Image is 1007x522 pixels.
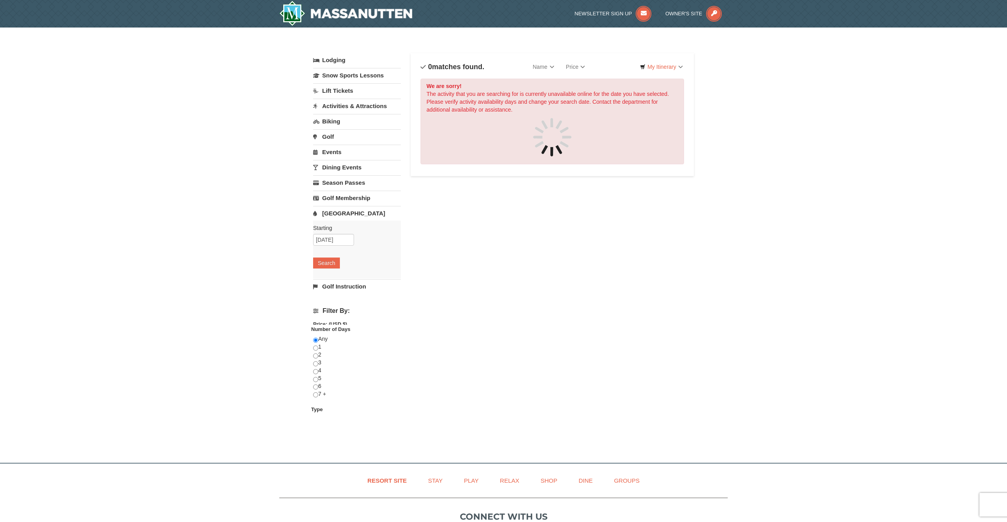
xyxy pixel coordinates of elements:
[666,11,722,17] a: Owner's Site
[418,472,452,489] a: Stay
[313,175,401,190] a: Season Passes
[313,160,401,175] a: Dining Events
[531,472,567,489] a: Shop
[575,11,652,17] a: Newsletter Sign Up
[313,335,401,406] div: Any 1 2 3 4 5 6 7 +
[313,145,401,159] a: Events
[313,129,401,144] a: Golf
[575,11,632,17] span: Newsletter Sign Up
[313,307,401,314] h4: Filter By:
[313,99,401,113] a: Activities & Attractions
[313,83,401,98] a: Lift Tickets
[313,257,340,268] button: Search
[313,68,401,83] a: Snow Sports Lessons
[311,406,323,412] strong: Type
[666,11,703,17] span: Owner's Site
[313,206,401,221] a: [GEOGRAPHIC_DATA]
[313,224,395,232] label: Starting
[313,53,401,67] a: Lodging
[313,114,401,129] a: Biking
[313,191,401,205] a: Golf Membership
[635,61,688,73] a: My Itinerary
[313,279,401,294] a: Golf Instruction
[454,472,488,489] a: Play
[533,118,572,157] img: spinner.gif
[279,1,412,26] a: Massanutten Resort
[279,1,412,26] img: Massanutten Resort Logo
[313,321,347,327] strong: Price: (USD $)
[311,326,350,332] strong: Number of Days
[569,472,603,489] a: Dine
[604,472,649,489] a: Groups
[358,472,417,489] a: Resort Site
[426,83,461,89] strong: We are sorry!
[490,472,529,489] a: Relax
[560,59,591,75] a: Price
[421,79,684,164] div: The activity that you are searching for is currently unavailable online for the date you have sel...
[527,59,560,75] a: Name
